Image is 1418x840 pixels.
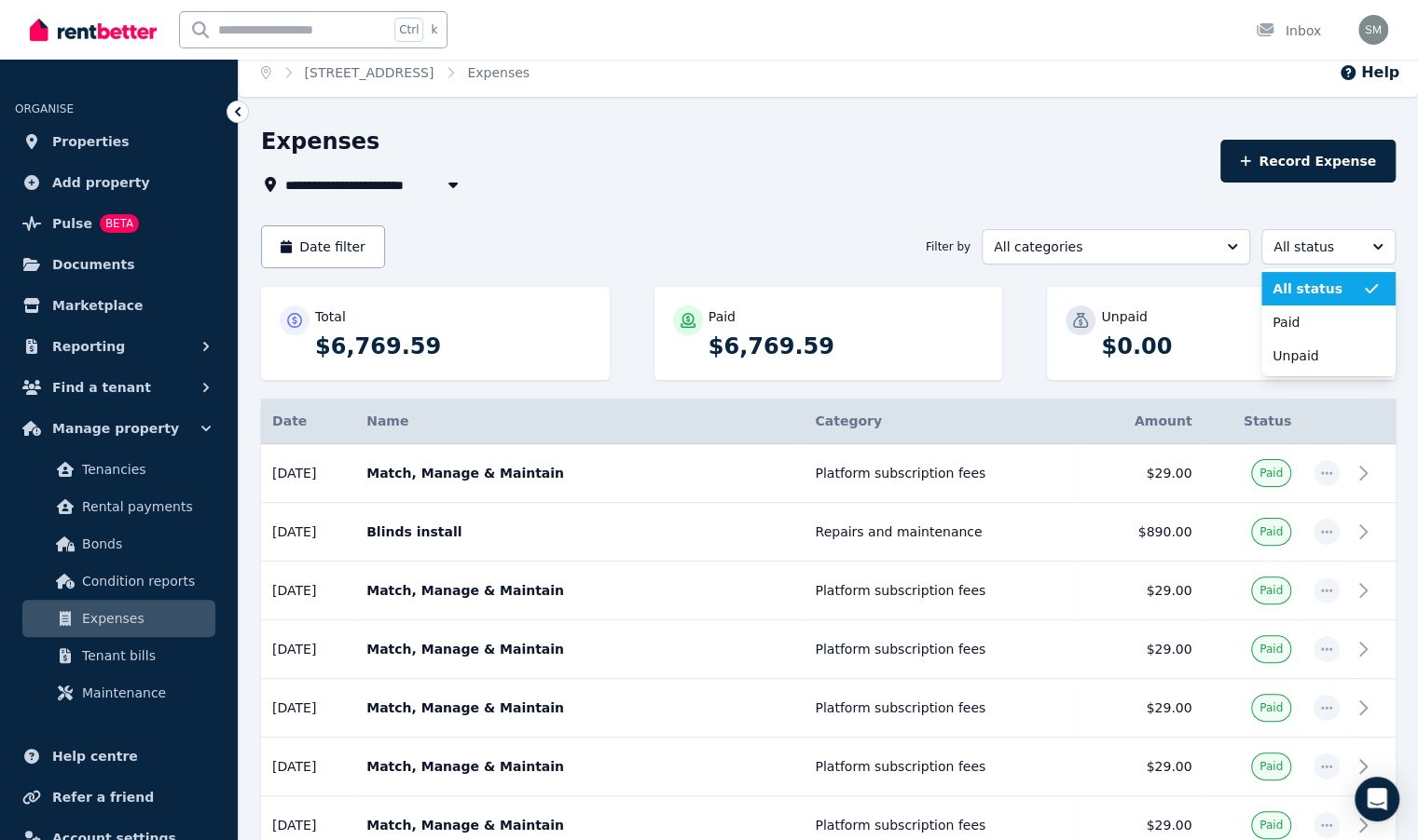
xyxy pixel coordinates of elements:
[22,637,215,674] a: Tenant bills
[30,16,157,44] img: RentBetter
[315,307,346,326] p: Total
[467,65,530,80] a: Expenses
[52,294,143,317] span: Marketplace
[261,738,355,796] td: [DATE]
[82,682,208,704] span: Maintenance
[1260,759,1283,774] span: Paid
[366,816,792,834] p: Match, Manage & Maintain
[15,102,74,115] span: ORGANISE
[82,495,208,518] span: Rental payments
[366,581,792,600] p: Match, Manage & Maintain
[100,214,139,233] span: BETA
[994,237,1212,256] span: All categories
[1260,700,1283,715] span: Paid
[982,229,1250,264] button: All categories
[15,410,223,447] button: Manage property
[82,644,208,667] span: Tenant bills
[1260,466,1283,481] span: Paid
[1077,444,1203,503] td: $29.00
[366,698,792,717] p: Match, Manage & Maintain
[305,65,434,80] a: [STREET_ADDRESS]
[82,607,208,630] span: Expenses
[22,525,215,562] a: Bonds
[261,225,385,268] button: Date filter
[1077,399,1203,444] th: Amount
[52,130,130,153] span: Properties
[52,253,135,276] span: Documents
[261,620,355,679] td: [DATE]
[1101,332,1377,361] p: $0.00
[1077,562,1203,620] td: $29.00
[15,123,223,160] a: Properties
[1261,229,1396,264] button: All status
[1203,399,1302,444] th: Status
[261,444,355,503] td: [DATE]
[804,503,1077,562] td: Repairs and maintenance
[15,246,223,283] a: Documents
[1256,21,1321,40] div: Inbox
[1220,140,1396,183] button: Record Expense
[804,738,1077,796] td: Platform subscription fees
[1260,524,1283,539] span: Paid
[52,417,179,440] span: Manage property
[315,332,591,361] p: $6,769.59
[804,444,1077,503] td: Platform subscription fees
[1355,777,1399,821] div: Open Intercom Messenger
[394,18,423,42] span: Ctrl
[1273,237,1357,256] span: All status
[22,600,215,637] a: Expenses
[15,287,223,324] a: Marketplace
[1358,15,1388,45] img: Saxon Mitchell
[355,399,804,444] th: Name
[82,570,208,592] span: Condition reports
[22,562,215,600] a: Condition reports
[1261,268,1396,376] ul: All status
[1273,346,1362,365] span: Unpaid
[261,127,379,156] h1: Expenses
[15,779,223,816] a: Refer a friend
[15,369,223,406] button: Find a tenant
[366,757,792,776] p: Match, Manage & Maintain
[52,786,154,808] span: Refer a friend
[1339,61,1399,84] button: Help
[804,399,1077,444] th: Category
[239,48,552,97] nav: Breadcrumb
[15,738,223,775] a: Help centre
[52,745,138,767] span: Help centre
[22,488,215,525] a: Rental payments
[1260,818,1283,833] span: Paid
[431,22,437,37] span: k
[22,451,215,488] a: Tenancies
[52,335,125,358] span: Reporting
[15,328,223,365] button: Reporting
[804,679,1077,738] td: Platform subscription fees
[1077,620,1203,679] td: $29.00
[82,458,208,481] span: Tenancies
[52,376,151,399] span: Find a tenant
[1101,307,1147,326] p: Unpaid
[804,620,1077,679] td: Platform subscription fees
[709,307,736,326] p: Paid
[366,640,792,658] p: Match, Manage & Maintain
[366,522,792,541] p: Blinds install
[261,562,355,620] td: [DATE]
[52,171,150,194] span: Add property
[804,562,1077,620] td: Platform subscription fees
[261,399,355,444] th: Date
[1260,642,1283,657] span: Paid
[261,503,355,562] td: [DATE]
[366,464,792,482] p: Match, Manage & Maintain
[261,679,355,738] td: [DATE]
[15,164,223,201] a: Add property
[52,212,92,235] span: Pulse
[926,239,971,254] span: Filter by
[1077,503,1203,562] td: $890.00
[1273,279,1362,298] span: All status
[82,533,208,555] span: Bonds
[15,205,223,242] a: PulseBETA
[1077,679,1203,738] td: $29.00
[1260,583,1283,598] span: Paid
[709,332,984,361] p: $6,769.59
[22,674,215,711] a: Maintenance
[1077,738,1203,796] td: $29.00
